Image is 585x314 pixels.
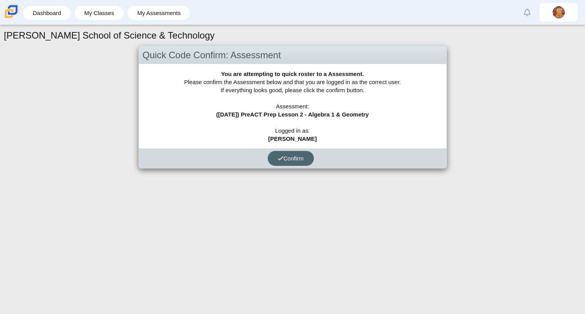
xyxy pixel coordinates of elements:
b: You are attempting to quick roster to a Assessment. [221,71,364,77]
button: Confirm [268,151,314,166]
a: My Assessments [131,6,187,20]
a: Dashboard [27,6,67,20]
img: kya.benford.OfY3FW [553,6,565,19]
h1: [PERSON_NAME] School of Science & Technology [4,29,215,42]
b: [PERSON_NAME] [268,135,317,142]
img: Carmen School of Science & Technology [3,3,19,20]
a: Alerts [519,4,536,21]
a: Carmen School of Science & Technology [3,14,19,21]
span: Confirm [278,155,304,162]
b: ([DATE]) PreACT Prep Lesson 2 - Algebra 1 & Geometry [216,111,369,118]
div: Please confirm the Assessment below and that you are logged in as the correct user. If everything... [139,64,447,149]
a: kya.benford.OfY3FW [539,3,578,22]
div: Quick Code Confirm: Assessment [139,46,447,64]
a: My Classes [78,6,120,20]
